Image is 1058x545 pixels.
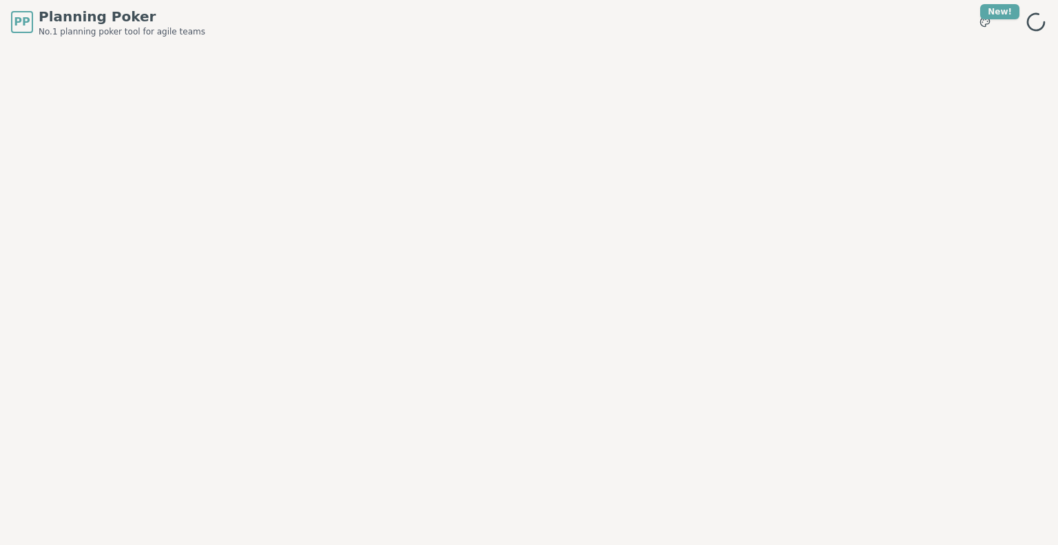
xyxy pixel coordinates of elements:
a: PPPlanning PokerNo.1 planning poker tool for agile teams [11,7,205,37]
div: New! [980,4,1019,19]
span: PP [14,14,30,30]
span: Planning Poker [39,7,205,26]
span: No.1 planning poker tool for agile teams [39,26,205,37]
button: New! [973,10,997,34]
